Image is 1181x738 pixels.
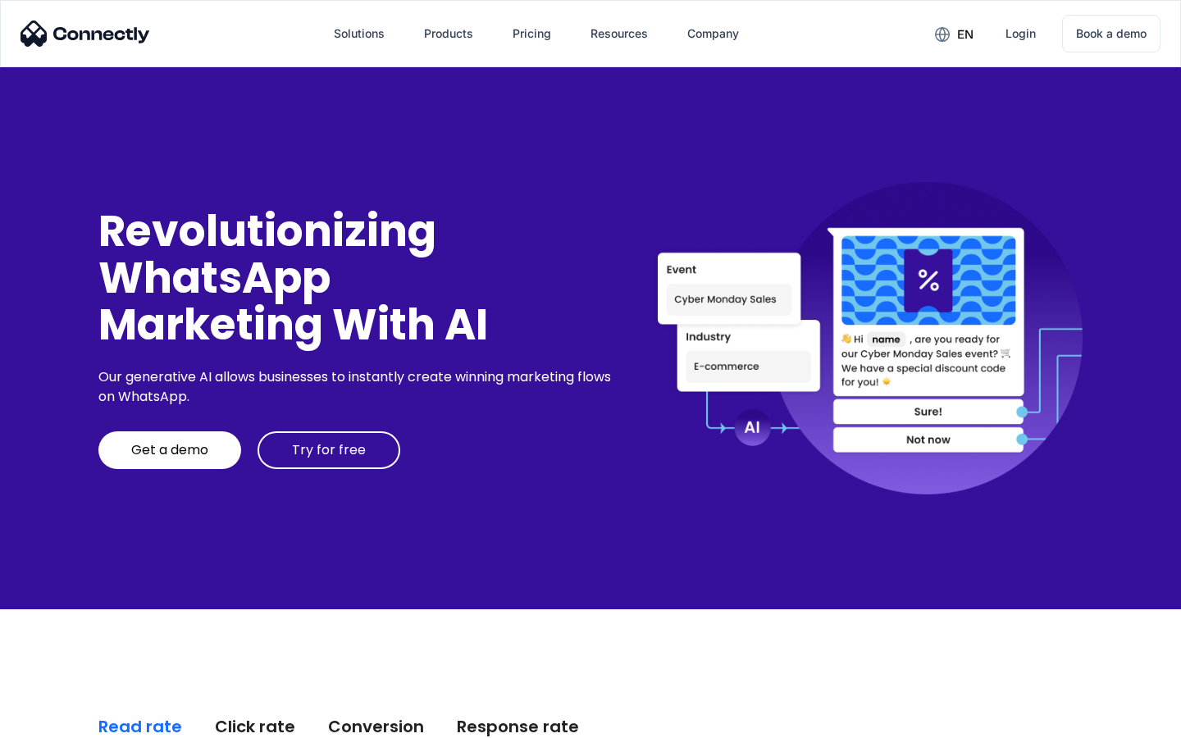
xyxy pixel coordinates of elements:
div: Response rate [457,715,579,738]
aside: Language selected: English [16,709,98,732]
div: Get a demo [131,442,208,458]
div: Pricing [513,22,551,45]
div: Our generative AI allows businesses to instantly create winning marketing flows on WhatsApp. [98,367,617,407]
div: Products [424,22,473,45]
img: Connectly Logo [21,20,150,47]
div: Click rate [215,715,295,738]
ul: Language list [33,709,98,732]
div: Revolutionizing WhatsApp Marketing With AI [98,207,617,348]
div: Conversion [328,715,424,738]
a: Login [992,14,1049,53]
div: Solutions [334,22,385,45]
div: Login [1005,22,1036,45]
div: Resources [590,22,648,45]
a: Try for free [258,431,400,469]
div: Read rate [98,715,182,738]
div: Try for free [292,442,366,458]
a: Book a demo [1062,15,1160,52]
div: Company [687,22,739,45]
a: Pricing [499,14,564,53]
a: Get a demo [98,431,241,469]
div: en [957,23,974,46]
